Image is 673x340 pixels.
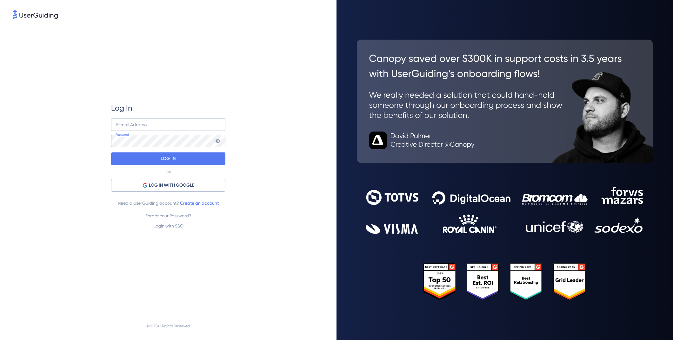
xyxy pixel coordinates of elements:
img: 25303e33045975176eb484905ab012ff.svg [423,263,586,300]
span: Log In [111,103,132,113]
img: 8faab4ba6bc7696a72372aa768b0286c.svg [13,10,58,19]
p: LOG IN [161,154,176,164]
a: Create an account [180,201,219,206]
p: OR [166,170,171,175]
a: Login with SSO [153,223,183,228]
img: 9302ce2ac39453076f5bc0f2f2ca889b.svg [366,187,644,234]
span: © 2025 All Rights Reserved. [146,322,191,330]
span: Need a UserGuiding account? [118,199,219,207]
input: example@company.com [111,118,225,131]
a: Forgot Your Password? [145,213,191,218]
span: LOG IN WITH GOOGLE [149,182,194,189]
img: 26c0aa7c25a843aed4baddd2b5e0fa68.svg [357,40,653,163]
